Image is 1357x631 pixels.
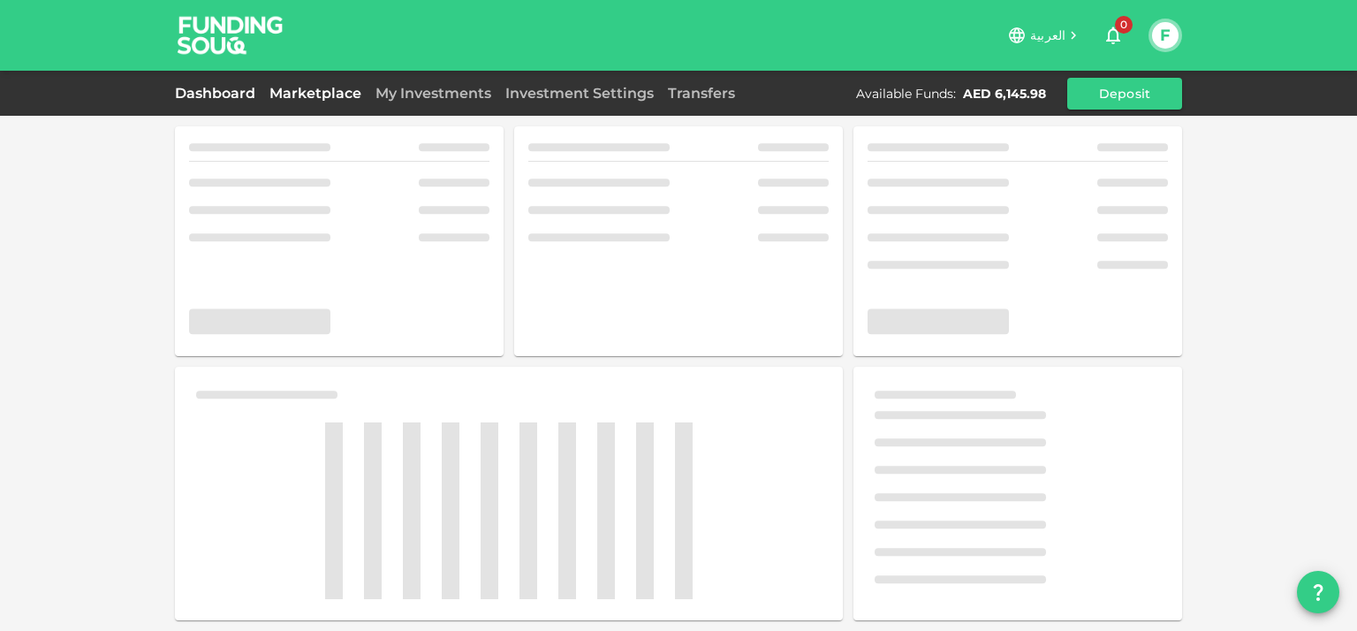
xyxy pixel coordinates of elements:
button: question [1297,571,1339,613]
span: 0 [1115,16,1133,34]
button: F [1152,22,1179,49]
a: Transfers [661,85,742,102]
a: My Investments [368,85,498,102]
button: 0 [1095,18,1131,53]
div: Available Funds : [856,85,956,103]
a: Marketplace [262,85,368,102]
div: AED 6,145.98 [963,85,1046,103]
a: Investment Settings [498,85,661,102]
button: Deposit [1067,78,1182,110]
a: Dashboard [175,85,262,102]
span: العربية [1030,27,1065,43]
